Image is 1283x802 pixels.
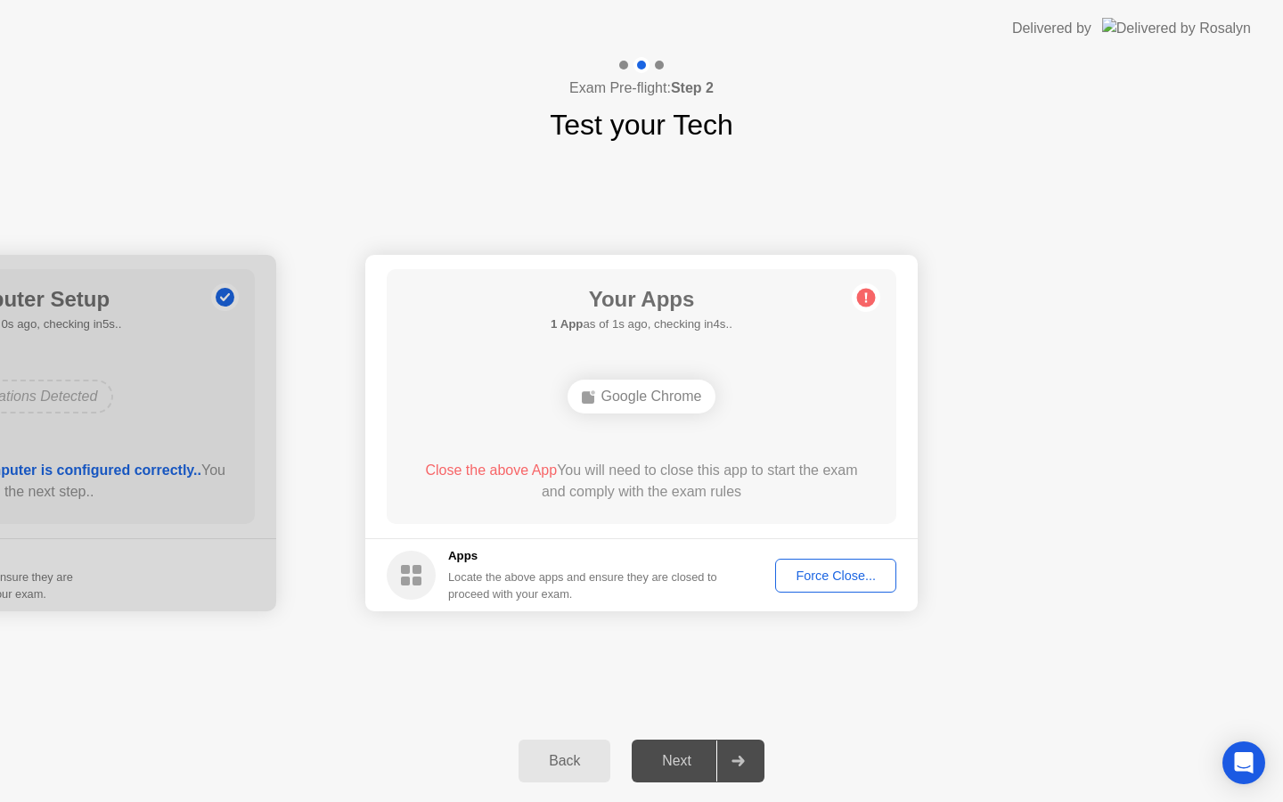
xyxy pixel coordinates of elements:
[775,559,896,593] button: Force Close...
[551,317,583,331] b: 1 App
[632,740,764,782] button: Next
[551,315,732,333] h5: as of 1s ago, checking in4s..
[550,103,733,146] h1: Test your Tech
[1012,18,1091,39] div: Delivered by
[551,283,732,315] h1: Your Apps
[425,462,557,478] span: Close the above App
[448,569,718,602] div: Locate the above apps and ensure they are closed to proceed with your exam.
[1102,18,1251,38] img: Delivered by Rosalyn
[1222,741,1265,784] div: Open Intercom Messenger
[569,78,714,99] h4: Exam Pre-flight:
[524,753,605,769] div: Back
[637,753,716,769] div: Next
[781,569,890,583] div: Force Close...
[448,547,718,565] h5: Apps
[568,380,716,413] div: Google Chrome
[671,80,714,95] b: Step 2
[413,460,871,503] div: You will need to close this app to start the exam and comply with the exam rules
[519,740,610,782] button: Back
